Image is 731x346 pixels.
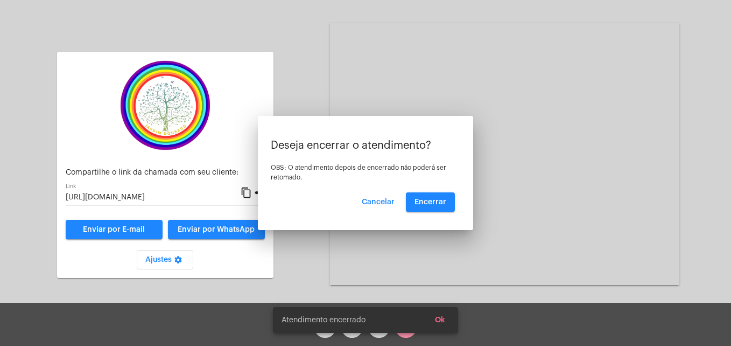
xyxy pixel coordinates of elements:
span: Ok [435,316,445,324]
button: Cancelar [353,192,403,212]
img: c337f8d0-2252-6d55-8527-ab50248c0d14.png [111,60,219,150]
span: Cancelar [362,198,395,206]
p: Compartilhe o link da chamada com seu cliente: [66,169,265,177]
button: Encerrar [406,192,455,212]
span: Enviar por E-mail [83,226,145,233]
span: Atendimento encerrado [282,315,365,326]
span: Ajustes [145,256,185,264]
mat-icon: settings [172,255,185,268]
span: OBS: O atendimento depois de encerrado não poderá ser retomado. [271,164,446,181]
mat-icon: share [254,186,265,199]
mat-icon: content_copy [241,186,252,199]
span: Encerrar [414,198,446,206]
span: Enviar por WhatsApp [178,226,255,233]
p: Deseja encerrar o atendimento? [271,140,460,151]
